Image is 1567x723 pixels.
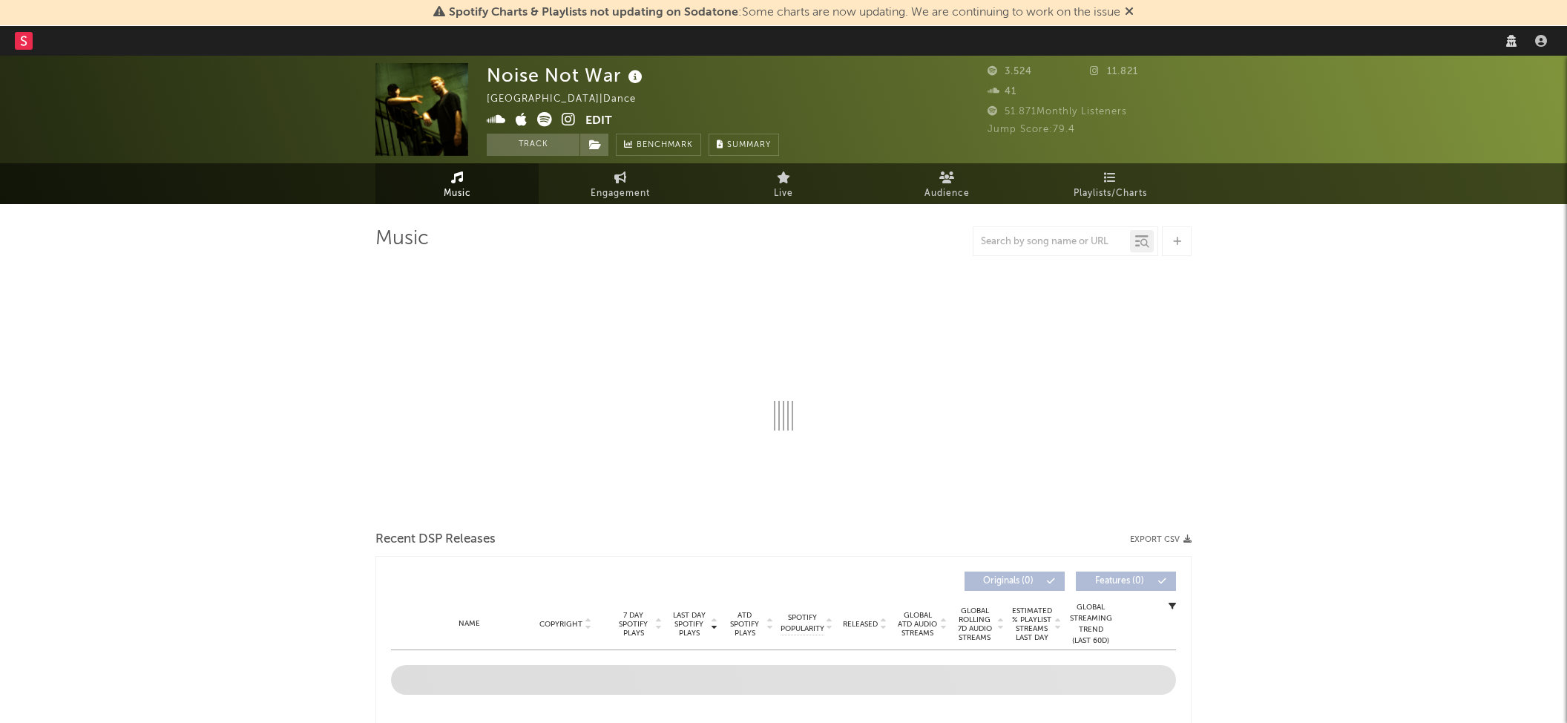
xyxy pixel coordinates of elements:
span: Estimated % Playlist Streams Last Day [1011,606,1052,642]
span: Jump Score: 79.4 [988,125,1075,134]
span: Copyright [539,620,582,629]
span: 41 [988,87,1016,96]
button: Track [487,134,579,156]
a: Engagement [539,163,702,204]
span: 11.821 [1090,67,1138,76]
span: Recent DSP Releases [375,531,496,549]
span: Engagement [591,185,650,203]
span: Global Rolling 7D Audio Streams [954,606,995,642]
button: Edit [585,112,612,131]
span: ATD Spotify Plays [725,611,764,638]
span: : Some charts are now updating. We are continuing to work on the issue [449,7,1120,19]
a: Audience [865,163,1028,204]
span: Features ( 0 ) [1085,577,1154,586]
span: Originals ( 0 ) [974,577,1042,586]
span: Audience [924,185,970,203]
a: Benchmark [616,134,701,156]
span: Spotify Charts & Playlists not updating on Sodatone [449,7,738,19]
span: Benchmark [637,137,693,154]
div: Name [421,618,518,629]
span: Dismiss [1125,7,1134,19]
div: [GEOGRAPHIC_DATA] | Dance [487,91,653,108]
span: Last Day Spotify Plays [669,611,709,638]
span: Summary [727,141,771,149]
span: 7 Day Spotify Plays [614,611,653,638]
span: Live [774,185,793,203]
a: Music [375,163,539,204]
span: 3.524 [988,67,1032,76]
span: Playlists/Charts [1074,185,1147,203]
span: Released [843,620,878,629]
button: Features(0) [1076,572,1176,591]
a: Playlists/Charts [1028,163,1192,204]
button: Summary [709,134,779,156]
span: Spotify Popularity [781,612,824,635]
div: Global Streaming Trend (Last 60D) [1068,602,1113,647]
a: Live [702,163,865,204]
span: 51.871 Monthly Listeners [988,107,1127,117]
span: Music [444,185,471,203]
div: Noise Not War [487,63,646,88]
button: Originals(0) [965,572,1065,591]
input: Search by song name or URL [973,236,1130,248]
button: Export CSV [1130,535,1192,544]
span: Global ATD Audio Streams [897,611,938,638]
